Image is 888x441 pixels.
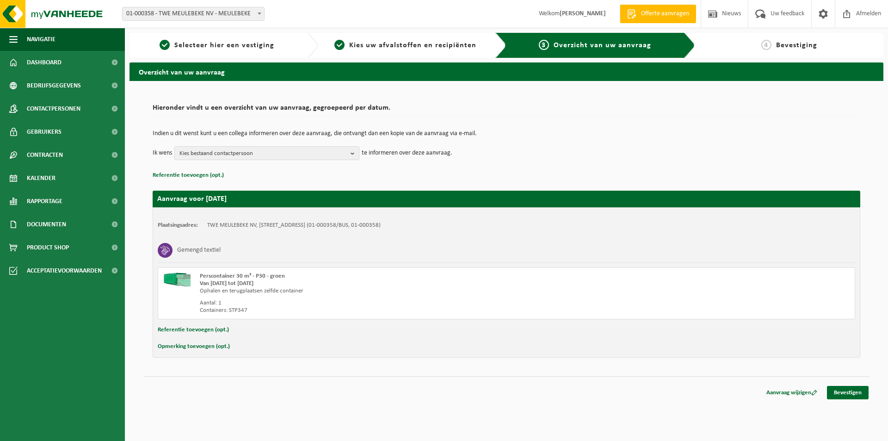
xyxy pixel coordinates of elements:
[179,147,347,161] span: Kies bestaand contactpersoon
[27,28,55,51] span: Navigatie
[27,143,63,167] span: Contracten
[200,299,543,307] div: Aantal: 1
[827,386,869,399] a: Bevestigen
[200,280,253,286] strong: Van [DATE] tot [DATE]
[153,130,860,137] p: Indien u dit wenst kunt u een collega informeren over deze aanvraag, die ontvangt dan een kopie v...
[153,169,224,181] button: Referentie toevoegen (opt.)
[134,40,300,51] a: 1Selecteer hier een vestiging
[539,40,549,50] span: 3
[27,167,55,190] span: Kalender
[759,386,824,399] a: Aanvraag wijzigen
[158,341,230,353] button: Opmerking toevoegen (opt.)
[163,273,191,286] img: HK-XP-30-GN-00.png
[122,7,265,21] span: 01-000358 - TWE MEULEBEKE NV - MEULEBEKE
[554,42,651,49] span: Overzicht van uw aanvraag
[153,146,172,160] p: Ik wens
[200,307,543,314] div: Containers: STP347
[362,146,452,160] p: te informeren over deze aanvraag.
[200,287,543,295] div: Ophalen en terugplaatsen zelfde container
[160,40,170,50] span: 1
[158,324,229,336] button: Referentie toevoegen (opt.)
[560,10,606,17] strong: [PERSON_NAME]
[27,259,102,282] span: Acceptatievoorwaarden
[27,120,62,143] span: Gebruikers
[334,40,345,50] span: 2
[174,146,359,160] button: Kies bestaand contactpersoon
[776,42,817,49] span: Bevestiging
[639,9,691,19] span: Offerte aanvragen
[27,74,81,97] span: Bedrijfsgegevens
[349,42,476,49] span: Kies uw afvalstoffen en recipiënten
[174,42,274,49] span: Selecteer hier een vestiging
[27,213,66,236] span: Documenten
[157,195,227,203] strong: Aanvraag voor [DATE]
[761,40,771,50] span: 4
[153,104,860,117] h2: Hieronder vindt u een overzicht van uw aanvraag, gegroepeerd per datum.
[27,190,62,213] span: Rapportage
[123,7,264,20] span: 01-000358 - TWE MEULEBEKE NV - MEULEBEKE
[27,236,69,259] span: Product Shop
[129,62,883,81] h2: Overzicht van uw aanvraag
[323,40,488,51] a: 2Kies uw afvalstoffen en recipiënten
[177,243,221,258] h3: Gemengd textiel
[200,273,285,279] span: Perscontainer 30 m³ - P30 - groen
[158,222,198,228] strong: Plaatsingsadres:
[27,97,80,120] span: Contactpersonen
[27,51,62,74] span: Dashboard
[207,222,381,229] td: TWE MEULEBEKE NV, [STREET_ADDRESS] (01-000358/BUS, 01-000358)
[620,5,696,23] a: Offerte aanvragen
